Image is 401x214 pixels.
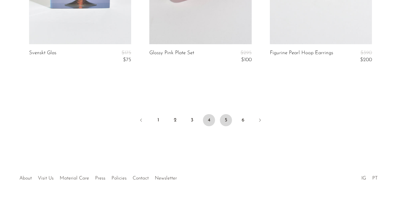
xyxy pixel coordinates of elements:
[372,176,378,181] a: PT
[149,50,194,63] a: Glossy Pink Plate Set
[203,114,215,126] span: 4
[240,50,252,55] span: $295
[121,50,131,55] span: $175
[169,114,181,126] a: 2
[133,176,149,181] a: Contact
[360,50,372,55] span: $390
[152,114,164,126] a: 1
[358,171,381,183] ul: Social Medias
[38,176,54,181] a: Visit Us
[123,57,131,62] span: $75
[16,171,180,183] ul: Quick links
[237,114,249,126] a: 6
[111,176,127,181] a: Policies
[360,57,372,62] span: $200
[186,114,198,126] a: 3
[29,50,56,63] a: Svenskt Glas
[220,114,232,126] a: 5
[361,176,366,181] a: IG
[19,176,32,181] a: About
[60,176,89,181] a: Material Care
[270,50,333,63] a: Figurine Pearl Hoop Earrings
[254,114,266,127] a: Next
[95,176,105,181] a: Press
[135,114,147,127] a: Previous
[241,57,252,62] span: $100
